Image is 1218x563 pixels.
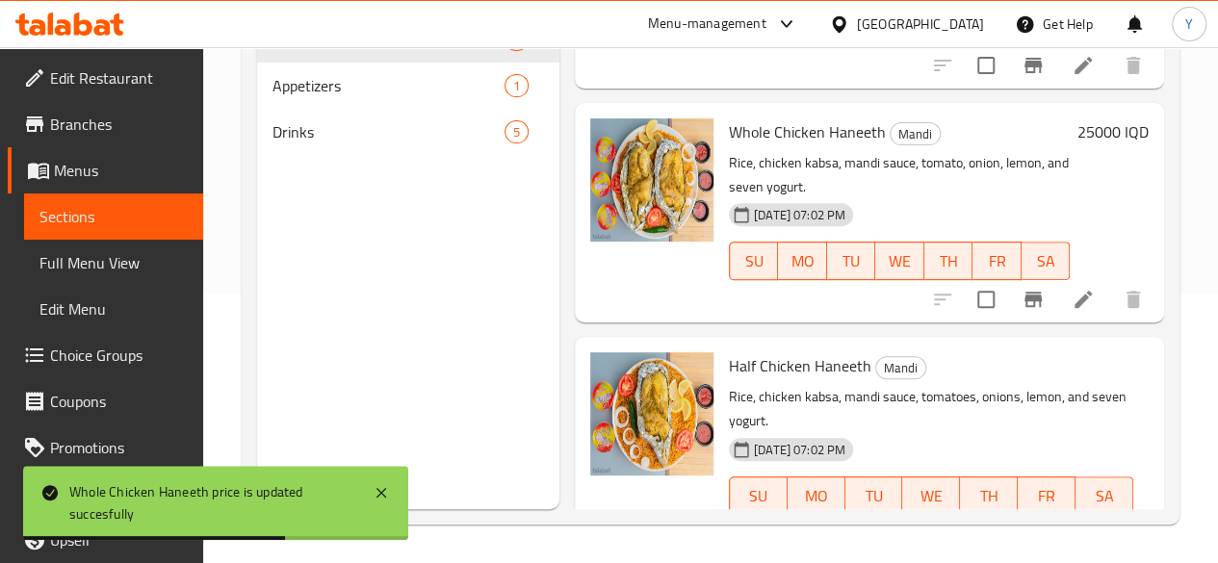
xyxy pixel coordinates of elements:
button: SU [729,242,778,280]
h6: 25000 IQD [1077,118,1149,145]
span: Choice Groups [50,344,188,367]
button: TU [827,242,875,280]
a: Promotions [8,424,203,471]
span: Y [1185,13,1193,35]
span: Sections [39,205,188,228]
button: delete [1110,276,1156,322]
a: Edit menu item [1072,288,1095,311]
span: Appetizers [272,74,505,97]
span: FR [980,247,1013,275]
span: Coupons [50,390,188,413]
nav: Menu sections [257,9,559,163]
span: Upsell [50,528,188,551]
button: FR [972,242,1021,280]
button: WE [875,242,923,280]
a: Menus [8,147,203,193]
a: Branches [8,101,203,147]
span: 5 [505,123,528,141]
div: Appetizers1 [257,63,559,109]
button: TU [845,476,903,515]
button: SA [1022,242,1070,280]
button: Branch-specific-item [1010,276,1056,322]
button: SA [1075,476,1133,515]
div: Whole Chicken Haneeth price is updated succesfully [69,481,354,525]
a: Choice Groups [8,332,203,378]
button: FR [1018,476,1075,515]
div: Mandi [890,122,941,145]
a: Upsell [8,517,203,563]
a: Coupons [8,378,203,424]
span: [DATE] 07:02 PM [746,206,853,224]
div: items [505,120,529,143]
div: Drinks5 [257,109,559,155]
div: items [505,74,529,97]
span: Whole Chicken Haneeth [729,117,886,146]
span: Branches [50,113,188,136]
button: TH [924,242,972,280]
span: Mandi [891,123,940,145]
div: [GEOGRAPHIC_DATA] [857,13,984,35]
span: SA [1029,247,1062,275]
span: Half Chicken Haneeth [729,351,871,380]
span: Promotions [50,436,188,459]
span: TH [932,247,965,275]
span: TH [968,482,1010,510]
a: Menu disclaimer [8,471,203,517]
span: Menus [54,159,188,182]
img: Half Chicken Haneeth [590,352,713,475]
a: Edit menu item [1072,54,1095,77]
div: Mandi [875,356,926,379]
span: Edit Restaurant [50,66,188,90]
span: MO [795,482,838,510]
button: TH [960,476,1018,515]
a: Full Menu View [24,240,203,286]
div: Menu-management [648,13,766,36]
span: 1 [505,77,528,95]
span: SU [738,247,770,275]
span: SU [738,482,780,510]
span: Mandi [876,357,925,379]
img: Whole Chicken Haneeth [590,118,713,242]
button: delete [1110,42,1156,89]
span: Full Menu View [39,251,188,274]
button: MO [778,242,826,280]
a: Edit Restaurant [8,55,203,101]
p: Rice, chicken kabsa, mandi sauce, tomatoes, onions, lemon, and seven yogurt. [729,385,1133,433]
span: [DATE] 07:02 PM [746,441,853,459]
span: Drinks [272,120,505,143]
button: MO [788,476,845,515]
span: SA [1083,482,1126,510]
span: TU [853,482,895,510]
span: FR [1025,482,1068,510]
span: Select to update [966,279,1006,320]
a: Sections [24,193,203,240]
span: TU [835,247,868,275]
span: MO [786,247,818,275]
span: WE [910,482,952,510]
p: Rice, chicken kabsa, mandi sauce, tomato, onion, lemon, and seven yogurt. [729,151,1070,199]
span: Edit Menu [39,297,188,320]
button: Branch-specific-item [1010,42,1056,89]
span: WE [883,247,916,275]
button: SU [729,476,788,515]
a: Edit Menu [24,286,203,332]
button: WE [902,476,960,515]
